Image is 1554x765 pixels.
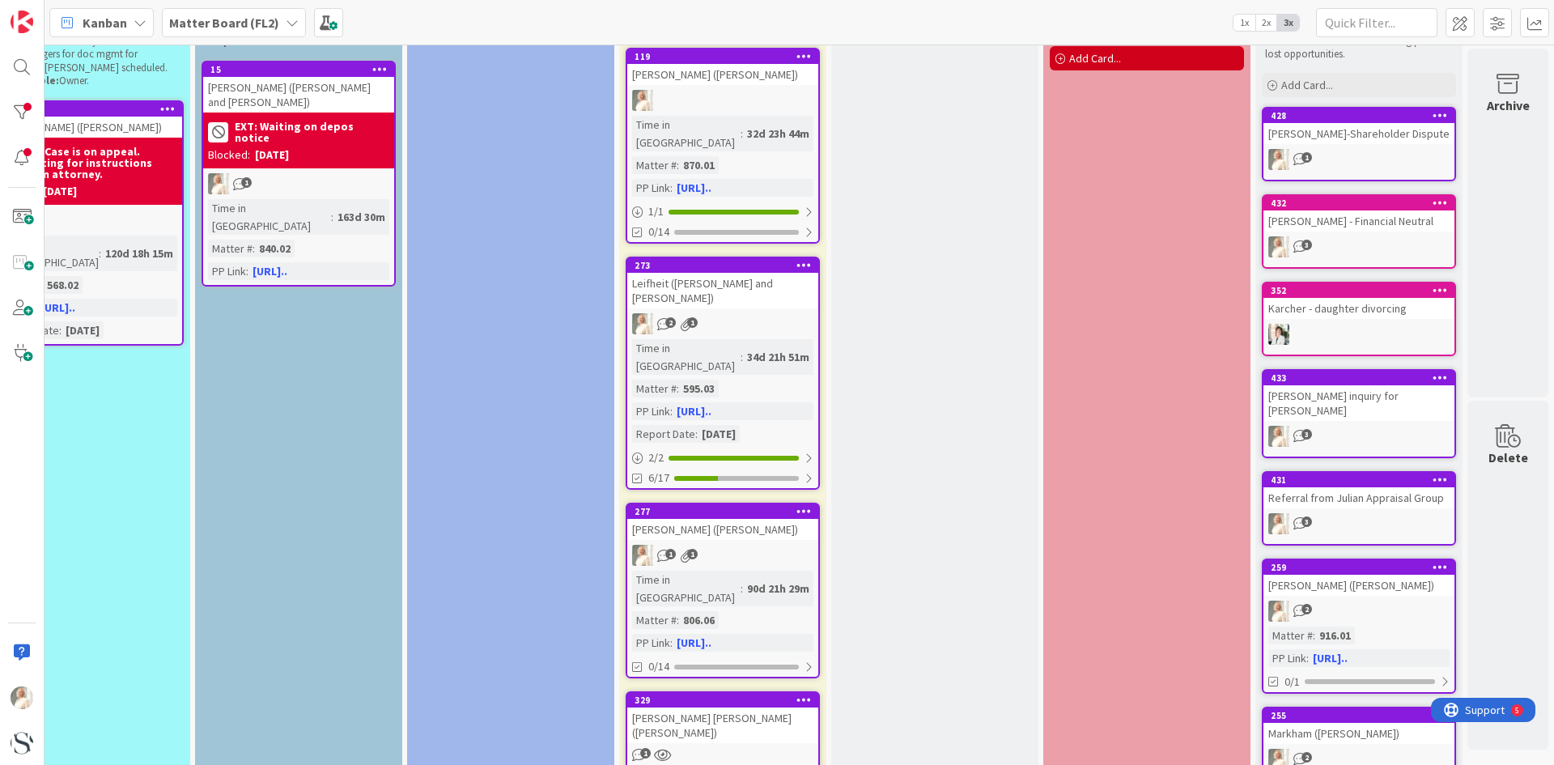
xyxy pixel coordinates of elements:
a: [URL].. [677,404,711,419]
span: : [253,240,255,257]
div: 1/1 [627,202,818,222]
div: Leifheit ([PERSON_NAME] and [PERSON_NAME]) [627,273,818,308]
div: KT [1263,324,1454,345]
div: 433 [1271,372,1454,384]
div: 2/2 [627,448,818,468]
a: [URL].. [40,300,75,315]
div: 352 [1263,283,1454,298]
span: 1 [640,748,651,759]
div: PP Link [632,402,670,420]
div: 428 [1271,110,1454,121]
span: : [670,634,673,652]
div: 352 [1271,285,1454,296]
img: KS [208,173,229,194]
div: 329 [635,695,818,706]
div: 432 [1263,196,1454,210]
img: KS [632,313,653,334]
img: KS [1268,426,1289,447]
div: PP Link [208,262,246,280]
div: [DATE] [698,425,740,443]
div: KS [627,313,818,334]
img: KS [1268,149,1289,170]
div: 5 [84,6,88,19]
span: : [741,348,743,366]
img: KS [11,686,33,709]
div: KS [1263,236,1454,257]
span: : [677,611,679,629]
span: 1 [241,177,252,188]
div: 15[PERSON_NAME] ([PERSON_NAME] and [PERSON_NAME]) [203,62,394,113]
div: Matter # [208,240,253,257]
div: PP Link [632,179,670,197]
span: 2 [665,317,676,328]
div: 432 [1271,198,1454,209]
span: 3x [1277,15,1299,31]
div: [PERSON_NAME] ([PERSON_NAME]) [627,64,818,85]
img: KS [1268,513,1289,534]
div: 916.01 [1315,627,1355,644]
div: [PERSON_NAME] inquiry for [PERSON_NAME] [1263,385,1454,421]
div: Archive [1487,96,1530,115]
div: 595.03 [679,380,719,397]
span: 0/14 [648,223,669,240]
div: KS [627,545,818,566]
div: KS [1263,426,1454,447]
div: Matter # [1268,627,1313,644]
span: Add Card... [1281,78,1333,92]
b: EXT: Waiting on depos notice [235,121,389,143]
div: 433[PERSON_NAME] inquiry for [PERSON_NAME] [1263,371,1454,421]
span: : [59,321,62,339]
span: 2 [1301,752,1312,763]
input: Quick Filter... [1316,8,1437,37]
span: : [741,580,743,597]
div: PP Link [632,634,670,652]
div: 255 [1263,708,1454,723]
span: : [695,425,698,443]
span: : [1306,649,1309,667]
div: 15 [210,64,394,75]
img: KS [632,90,653,111]
div: 431Referral from Julian Appraisal Group [1263,473,1454,508]
div: [PERSON_NAME] ([PERSON_NAME]) [627,519,818,540]
span: 1 [687,549,698,559]
div: [PERSON_NAME] ([PERSON_NAME]) [1263,575,1454,596]
div: Matter # [632,611,677,629]
span: 3 [1301,429,1312,440]
div: [DATE] [255,147,289,164]
span: 3 [1301,240,1312,250]
span: 3 [1301,516,1312,527]
span: 1 [687,317,698,328]
div: 273 [627,258,818,273]
div: 329[PERSON_NAME] [PERSON_NAME] ([PERSON_NAME]) [627,693,818,743]
span: Support [34,2,74,22]
img: KS [1268,601,1289,622]
span: 0/14 [648,658,669,675]
div: 431 [1263,473,1454,487]
span: : [677,156,679,174]
div: KS [1263,513,1454,534]
div: 277 [635,506,818,517]
span: 1 [665,549,676,559]
div: Time in [GEOGRAPHIC_DATA] [632,116,741,151]
b: Matter Board (FL2) [169,15,279,31]
div: 277 [627,504,818,519]
div: 90d 21h 29m [743,580,813,597]
span: 1x [1233,15,1255,31]
span: Kanban [83,13,127,32]
span: : [246,262,248,280]
div: KS [1263,601,1454,622]
div: KS [203,173,394,194]
div: 119 [635,51,818,62]
div: 431 [1271,474,1454,486]
div: 255 [1271,710,1454,721]
div: KS [627,90,818,111]
span: : [331,208,333,226]
p: None. This is the final resting place for lost opportunities. [1265,35,1453,62]
div: [PERSON_NAME] ([PERSON_NAME] and [PERSON_NAME]) [203,77,394,113]
div: Matter # [632,156,677,174]
div: 277[PERSON_NAME] ([PERSON_NAME]) [627,504,818,540]
a: [URL].. [253,264,287,278]
div: 32d 23h 44m [743,125,813,142]
span: 1 [1301,152,1312,163]
img: KS [632,545,653,566]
